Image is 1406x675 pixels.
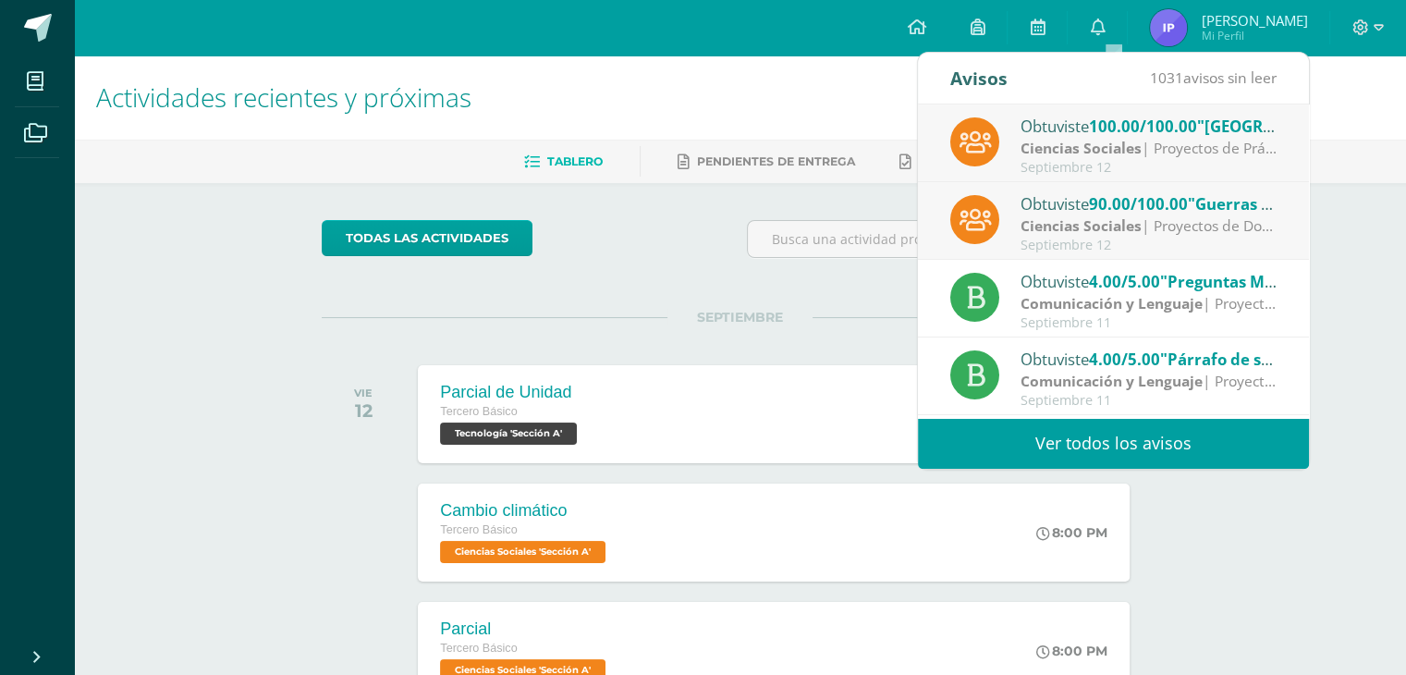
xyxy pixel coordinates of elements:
div: Septiembre 11 [1021,315,1278,331]
a: Pendientes de entrega [678,147,855,177]
div: | Proyectos de Dominio [1021,215,1278,237]
span: Actividades recientes y próximas [96,80,471,115]
span: "Preguntas MINEDUC" [1160,271,1332,292]
a: Entregadas [899,147,1001,177]
strong: Ciencias Sociales [1021,215,1142,236]
div: 8:00 PM [1036,524,1107,541]
div: 8:00 PM [1036,643,1107,659]
div: Septiembre 11 [1021,393,1278,409]
a: Ver todos los avisos [918,418,1309,469]
div: Avisos [950,53,1008,104]
span: 4.00/5.00 [1089,271,1160,292]
div: | Proyectos de práctica [1021,371,1278,392]
span: Tercero Básico [440,642,517,655]
span: avisos sin leer [1150,67,1277,88]
img: a643ab4d341f77dd2b5c74a1f74d7e9c.png [1150,9,1187,46]
div: Obtuviste en [1021,114,1278,138]
span: Tercero Básico [440,523,517,536]
span: "Párrafo de secuencia" [1160,349,1338,370]
span: 100.00/100.00 [1089,116,1197,137]
span: "[GEOGRAPHIC_DATA]" [1197,116,1374,137]
span: Tablero [547,154,603,168]
div: Obtuviste en [1021,269,1278,293]
strong: Comunicación y Lenguaje [1021,371,1203,391]
div: | Proyectos de Práctica [1021,138,1278,159]
div: 12 [354,399,373,422]
span: Ciencias Sociales 'Sección A' [440,541,605,563]
span: Tercero Básico [440,405,517,418]
a: todas las Actividades [322,220,532,256]
span: 90.00/100.00 [1089,193,1188,215]
span: 1031 [1150,67,1183,88]
a: Tablero [524,147,603,177]
div: Septiembre 12 [1021,160,1278,176]
div: Obtuviste en [1021,191,1278,215]
div: | Proyectos de práctica [1021,293,1278,314]
div: Obtuviste en [1021,347,1278,371]
span: [PERSON_NAME] [1201,11,1307,30]
div: Parcial [440,620,610,639]
div: VIE [354,387,373,399]
span: SEPTIEMBRE [667,309,813,325]
strong: Ciencias Sociales [1021,138,1142,158]
span: Tecnología 'Sección A' [440,423,577,445]
input: Busca una actividad próxima aquí... [748,221,1157,257]
span: Mi Perfil [1201,28,1307,43]
strong: Comunicación y Lenguaje [1021,293,1203,313]
span: Pendientes de entrega [697,154,855,168]
span: 4.00/5.00 [1089,349,1160,370]
div: Septiembre 12 [1021,238,1278,253]
div: Parcial de Unidad [440,383,581,402]
div: Cambio climático [440,501,610,521]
